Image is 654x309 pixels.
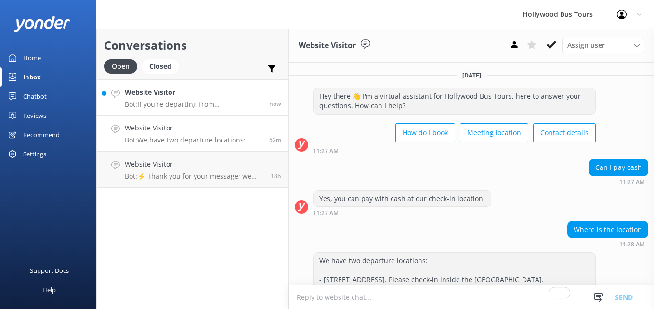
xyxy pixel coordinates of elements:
a: Website VisitorBot:We have two departure locations: - [STREET_ADDRESS]. Please check-in inside th... [97,116,288,152]
div: 11:28am 18-Aug-2025 (UTC -07:00) America/Tijuana [567,241,648,247]
a: Closed [142,61,183,71]
div: Open [104,59,137,74]
strong: 11:27 AM [619,180,645,185]
button: Contact details [533,123,596,142]
div: Hey there 👋 I'm a virtual assistant for Hollywood Bus Tours, here to answer your questions. How c... [314,88,595,114]
div: Recommend [23,125,60,144]
textarea: To enrich screen reader interactions, please activate Accessibility in Grammarly extension settings [289,285,654,309]
a: Website VisitorBot:⚡ Thank you for your message; we are connecting you to a team member who will ... [97,152,288,188]
a: Open [104,61,142,71]
span: Assign user [567,40,605,51]
a: Website VisitorBot:If you're departing from [GEOGRAPHIC_DATA], you can park at [STREET_ADDRESS]. ... [97,79,288,116]
div: Settings [23,144,46,164]
div: Home [23,48,41,67]
span: 06:11pm 17-Aug-2025 (UTC -07:00) America/Tijuana [271,172,281,180]
p: Bot: We have two departure locations: - [STREET_ADDRESS]. Please check-in inside the [GEOGRAPHIC_... [125,136,262,144]
div: 11:27am 18-Aug-2025 (UTC -07:00) America/Tijuana [313,147,596,154]
button: Meeting location [460,123,528,142]
h4: Website Visitor [125,123,262,133]
div: 11:27am 18-Aug-2025 (UTC -07:00) America/Tijuana [589,179,648,185]
div: Support Docs [30,261,69,280]
div: Reviews [23,106,46,125]
h4: Website Visitor [125,159,263,169]
p: Bot: If you're departing from [GEOGRAPHIC_DATA], you can park at [STREET_ADDRESS]. For [GEOGRAPHI... [125,100,262,109]
div: Assign User [562,38,644,53]
div: Inbox [23,67,41,87]
button: How do I book [395,123,455,142]
strong: 11:27 AM [313,210,339,216]
div: Chatbot [23,87,47,106]
div: Help [42,280,56,299]
span: 11:28am 18-Aug-2025 (UTC -07:00) America/Tijuana [269,136,281,144]
strong: 11:27 AM [313,148,339,154]
h2: Conversations [104,36,281,54]
p: Bot: ⚡ Thank you for your message; we are connecting you to a team member who will be with you sh... [125,172,263,180]
strong: 11:28 AM [619,242,645,247]
div: Where is the location [568,221,648,238]
h3: Website Visitor [299,39,356,52]
h4: Website Visitor [125,87,262,98]
div: Can I pay cash [589,159,648,176]
span: [DATE] [457,71,487,79]
div: 11:27am 18-Aug-2025 (UTC -07:00) America/Tijuana [313,209,491,216]
div: Closed [142,59,179,74]
span: 12:20pm 18-Aug-2025 (UTC -07:00) America/Tijuana [269,100,281,108]
img: yonder-white-logo.png [14,16,70,32]
div: Yes, you can pay with cash at our check-in location. [314,191,491,207]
